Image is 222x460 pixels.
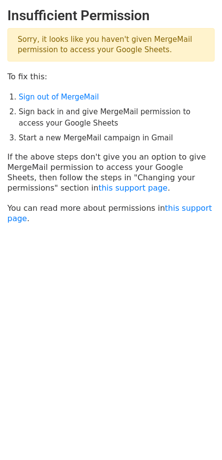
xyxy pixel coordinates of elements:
h2: Insufficient Permission [7,7,215,24]
p: If the above steps don't give you an option to give MergeMail permission to access your Google Sh... [7,152,215,193]
p: You can read more about permissions in . [7,203,215,224]
li: Start a new MergeMail campaign in Gmail [19,132,215,144]
a: this support page [7,203,212,223]
a: Sign out of MergeMail [19,93,99,101]
p: Sorry, it looks like you haven't given MergeMail permission to access your Google Sheets. [7,28,215,62]
p: To fix this: [7,71,215,82]
a: this support page [98,183,167,193]
li: Sign back in and give MergeMail permission to access your Google Sheets [19,106,215,129]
